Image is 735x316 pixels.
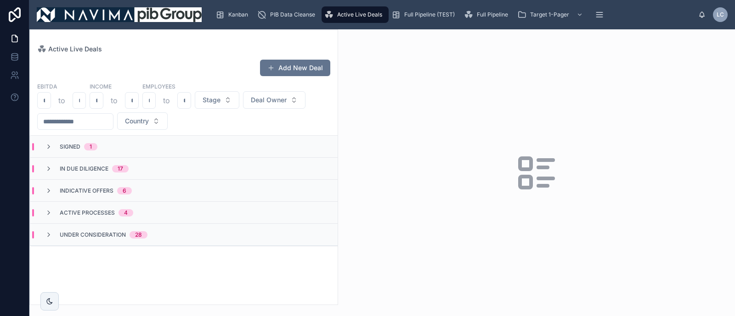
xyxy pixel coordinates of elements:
span: PIB Data Cleanse [270,11,315,18]
div: 17 [118,165,123,172]
a: Target 1-Pager [514,6,588,23]
a: Active Live Deals [322,6,389,23]
div: 4 [124,209,128,216]
button: Select Button [195,91,239,109]
div: 28 [135,231,142,238]
a: Full Pipeline [461,6,514,23]
span: Kanban [228,11,248,18]
button: Add New Deal [260,60,330,76]
span: Signed [60,143,80,150]
p: to [58,95,65,106]
p: to [163,95,170,106]
p: to [111,95,118,106]
button: Select Button [243,91,305,109]
span: Active Live Deals [337,11,382,18]
span: Target 1-Pager [530,11,569,18]
div: scrollable content [209,5,698,25]
span: LC [717,11,724,18]
span: In Due Diligence [60,165,108,172]
span: Deal Owner [251,95,287,105]
label: Income [90,82,112,90]
a: PIB Data Cleanse [254,6,322,23]
a: Full Pipeline (TEST) [389,6,461,23]
button: Select Button [117,112,168,130]
span: Indicative Offers [60,187,113,194]
label: Employees [142,82,175,90]
a: Active Live Deals [37,44,102,54]
span: Stage [203,95,220,105]
span: Active Processes [60,209,115,216]
img: App logo [37,7,202,22]
div: 6 [123,187,126,194]
a: Kanban [213,6,254,23]
span: Under Consideration [60,231,126,238]
label: EBITDA [37,82,57,90]
span: Full Pipeline (TEST) [404,11,455,18]
span: Full Pipeline [477,11,508,18]
span: Country [125,116,149,126]
span: Active Live Deals [48,44,102,54]
div: 1 [90,143,92,150]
